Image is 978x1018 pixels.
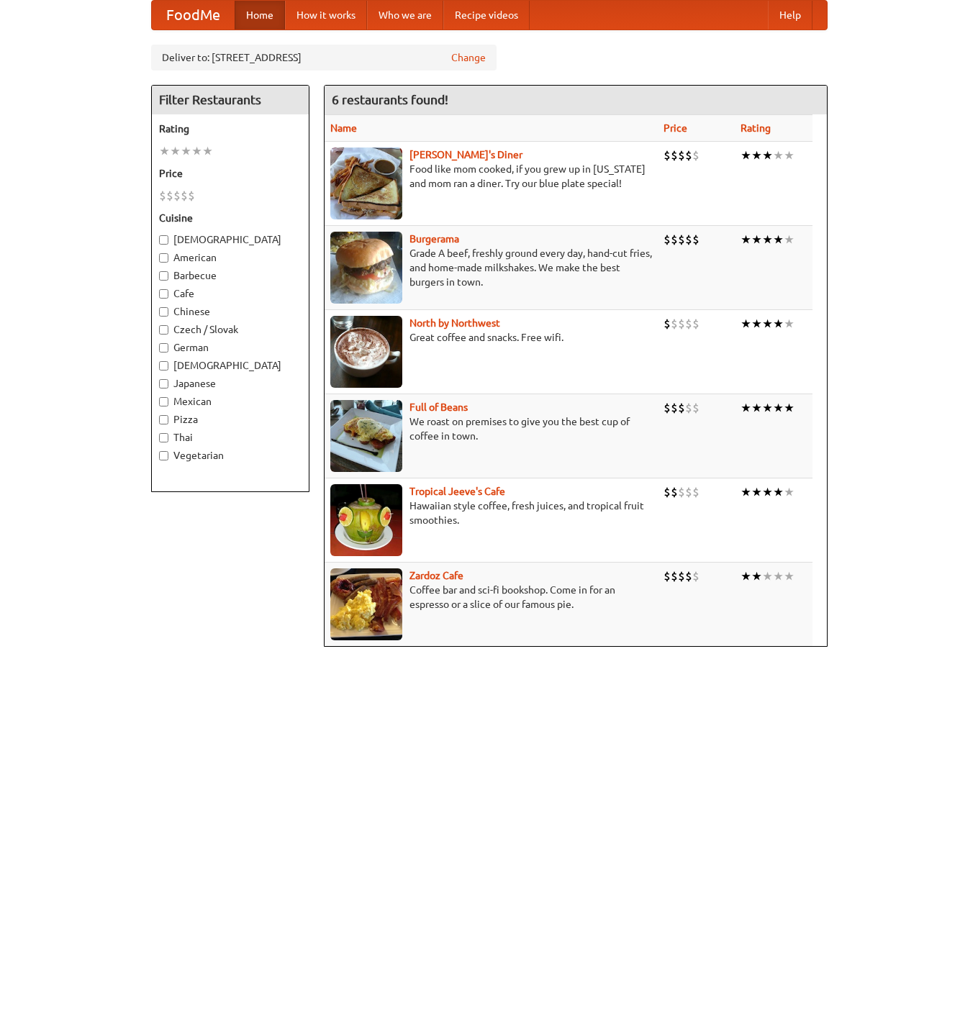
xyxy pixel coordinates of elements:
[741,316,751,332] li: ★
[664,400,671,416] li: $
[409,317,500,329] b: North by Northwest
[159,343,168,353] input: German
[159,394,302,409] label: Mexican
[664,232,671,247] li: $
[784,484,794,500] li: ★
[671,232,678,247] li: $
[159,304,302,319] label: Chinese
[159,289,168,299] input: Cafe
[762,400,773,416] li: ★
[159,415,168,424] input: Pizza
[151,45,497,71] div: Deliver to: [STREET_ADDRESS]
[692,484,699,500] li: $
[741,484,751,500] li: ★
[692,400,699,416] li: $
[159,232,302,247] label: [DEMOGRAPHIC_DATA]
[762,484,773,500] li: ★
[285,1,367,29] a: How it works
[159,253,168,263] input: American
[330,232,402,304] img: burgerama.jpg
[181,143,191,159] li: ★
[409,401,468,413] a: Full of Beans
[188,188,195,204] li: $
[685,484,692,500] li: $
[773,147,784,163] li: ★
[367,1,443,29] a: Who we are
[159,361,168,371] input: [DEMOGRAPHIC_DATA]
[159,211,302,225] h5: Cuisine
[751,400,762,416] li: ★
[784,147,794,163] li: ★
[671,316,678,332] li: $
[678,316,685,332] li: $
[409,486,505,497] a: Tropical Jeeve's Cafe
[685,316,692,332] li: $
[692,147,699,163] li: $
[159,358,302,373] label: [DEMOGRAPHIC_DATA]
[159,379,168,388] input: Japanese
[159,235,168,245] input: [DEMOGRAPHIC_DATA]
[768,1,812,29] a: Help
[330,122,357,134] a: Name
[741,232,751,247] li: ★
[685,400,692,416] li: $
[773,400,784,416] li: ★
[671,147,678,163] li: $
[762,232,773,247] li: ★
[671,484,678,500] li: $
[773,484,784,500] li: ★
[784,400,794,416] li: ★
[235,1,285,29] a: Home
[159,322,302,337] label: Czech / Slovak
[330,499,652,527] p: Hawaiian style coffee, fresh juices, and tropical fruit smoothies.
[330,568,402,640] img: zardoz.jpg
[330,583,652,612] p: Coffee bar and sci-fi bookshop. Come in for an espresso or a slice of our famous pie.
[751,568,762,584] li: ★
[671,400,678,416] li: $
[678,568,685,584] li: $
[685,147,692,163] li: $
[773,232,784,247] li: ★
[191,143,202,159] li: ★
[409,233,459,245] a: Burgerama
[664,568,671,584] li: $
[678,232,685,247] li: $
[664,122,687,134] a: Price
[159,143,170,159] li: ★
[762,568,773,584] li: ★
[741,147,751,163] li: ★
[443,1,530,29] a: Recipe videos
[762,147,773,163] li: ★
[751,316,762,332] li: ★
[784,568,794,584] li: ★
[152,1,235,29] a: FoodMe
[330,316,402,388] img: north.jpg
[330,330,652,345] p: Great coffee and snacks. Free wifi.
[159,250,302,265] label: American
[741,400,751,416] li: ★
[692,232,699,247] li: $
[159,271,168,281] input: Barbecue
[409,149,522,160] a: [PERSON_NAME]'s Diner
[409,570,463,581] a: Zardoz Cafe
[159,448,302,463] label: Vegetarian
[784,316,794,332] li: ★
[159,325,168,335] input: Czech / Slovak
[152,86,309,114] h4: Filter Restaurants
[181,188,188,204] li: $
[202,143,213,159] li: ★
[685,568,692,584] li: $
[741,122,771,134] a: Rating
[678,400,685,416] li: $
[159,188,166,204] li: $
[330,147,402,219] img: sallys.jpg
[741,568,751,584] li: ★
[332,93,448,106] ng-pluralize: 6 restaurants found!
[173,188,181,204] li: $
[685,232,692,247] li: $
[159,340,302,355] label: German
[773,568,784,584] li: ★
